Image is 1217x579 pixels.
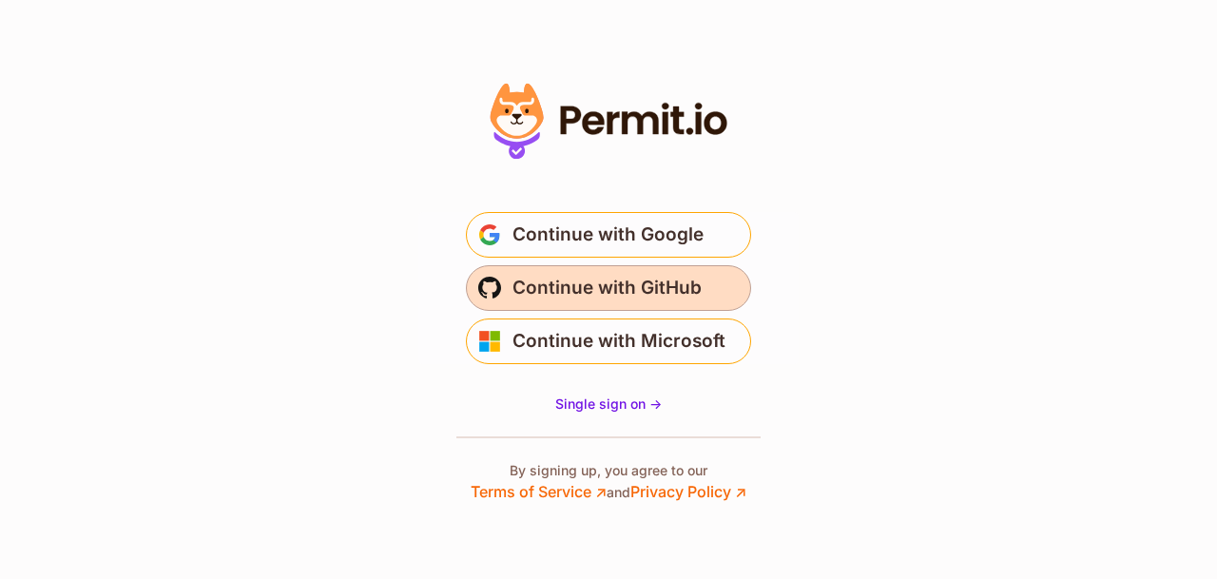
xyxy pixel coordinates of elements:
[512,326,725,357] span: Continue with Microsoft
[471,461,746,503] p: By signing up, you agree to our and
[466,212,751,258] button: Continue with Google
[555,395,662,414] a: Single sign on ->
[466,318,751,364] button: Continue with Microsoft
[512,220,704,250] span: Continue with Google
[466,265,751,311] button: Continue with GitHub
[471,482,607,501] a: Terms of Service ↗
[555,396,662,412] span: Single sign on ->
[512,273,702,303] span: Continue with GitHub
[630,482,746,501] a: Privacy Policy ↗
